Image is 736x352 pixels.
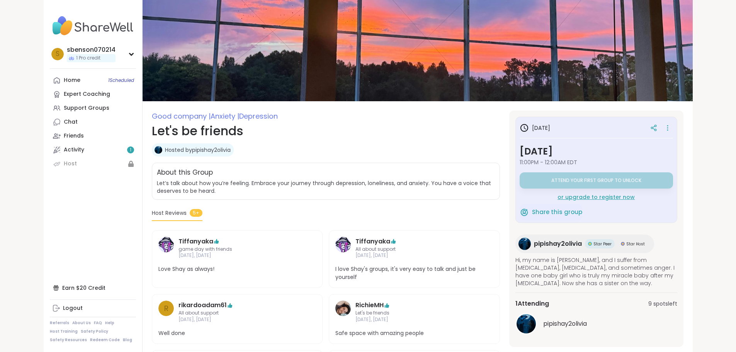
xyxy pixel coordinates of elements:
[355,310,473,316] span: Let's be friends
[63,304,83,312] div: Logout
[211,111,239,121] span: Anxiety |
[520,145,673,158] h3: [DATE]
[64,132,84,140] div: Friends
[532,208,582,217] span: Share this group
[158,329,316,337] span: Well done
[178,310,296,316] span: All about support
[190,209,202,217] span: 5+
[76,55,100,61] span: 1 Pro credit
[50,12,136,39] img: ShareWell Nav Logo
[543,319,587,328] span: pipishay2olivia
[64,118,78,126] div: Chat
[515,256,677,287] span: Hi, my name is [PERSON_NAME], and I suffer from [MEDICAL_DATA], [MEDICAL_DATA], and sometimes ang...
[518,238,531,250] img: pipishay2olivia
[152,122,500,140] h1: Let's be friends
[515,235,654,253] a: pipishay2oliviapipishay2oliviaStar PeerStar PeerStar HostStar Host
[64,146,84,154] div: Activity
[64,77,80,84] div: Home
[178,301,227,310] a: rikardoadam61
[355,252,473,259] span: [DATE], [DATE]
[108,77,134,83] span: 1 Scheduled
[534,239,582,248] span: pipishay2olivia
[50,157,136,171] a: Host
[50,129,136,143] a: Friends
[158,237,174,259] a: Tiffanyaka
[64,160,77,168] div: Host
[50,73,136,87] a: Home1Scheduled
[648,300,677,308] span: 9 spots left
[50,143,136,157] a: Activity1
[64,90,110,98] div: Expert Coaching
[164,303,168,314] span: r
[335,237,351,252] img: Tiffanyaka
[520,172,673,189] button: Attend your first group to unlock
[94,320,102,326] a: FAQ
[335,329,493,337] span: Safe space with amazing people
[178,246,296,253] span: game day with friends
[72,320,91,326] a: About Us
[50,337,87,343] a: Safety Resources
[50,101,136,115] a: Support Groups
[515,299,549,308] span: 1 Attending
[130,147,131,153] span: 1
[158,237,174,252] img: Tiffanyaka
[64,104,109,112] div: Support Groups
[152,111,211,121] span: Good company |
[520,123,550,133] h3: [DATE]
[50,329,78,334] a: Host Training
[626,241,645,247] span: Star Host
[520,204,582,220] button: Share this group
[520,193,673,201] div: or upgrade to register now
[90,337,120,343] a: Redeem Code
[67,46,116,54] div: sbenson070214
[158,265,316,273] span: Love Shay as always!
[588,242,592,246] img: Star Peer
[50,87,136,101] a: Expert Coaching
[335,301,351,323] a: RichieMH
[335,301,351,316] img: RichieMH
[152,209,187,217] span: Host Reviews
[56,49,59,59] span: s
[355,316,473,323] span: [DATE], [DATE]
[155,146,162,154] img: pipishay2olivia
[517,314,536,333] img: pipishay2olivia
[551,177,641,184] span: Attend your first group to unlock
[515,313,677,335] a: pipishay2oliviapipishay2olivia
[157,168,213,178] h2: About this Group
[50,115,136,129] a: Chat
[239,111,278,121] span: Depression
[593,241,612,247] span: Star Peer
[50,301,136,315] a: Logout
[335,237,351,259] a: Tiffanyaka
[355,237,390,246] a: Tiffanyaka
[178,237,213,246] a: Tiffanyaka
[355,246,473,253] span: All about support
[123,337,132,343] a: Blog
[81,329,108,334] a: Safety Policy
[178,316,296,323] span: [DATE], [DATE]
[520,158,673,166] span: 11:00PM - 12:00AM EDT
[178,252,296,259] span: [DATE], [DATE]
[335,265,493,281] span: I love Shay's groups, it's very easy to talk and just be yourself
[158,301,174,323] a: r
[157,179,491,195] span: Let’s talk about how you’re feeling. Embrace your journey through depression, loneliness, and anx...
[520,207,529,217] img: ShareWell Logomark
[355,301,384,310] a: RichieMH
[50,281,136,295] div: Earn $20 Credit
[105,320,114,326] a: Help
[165,146,231,154] a: Hosted bypipishay2olivia
[621,242,625,246] img: Star Host
[50,320,69,326] a: Referrals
